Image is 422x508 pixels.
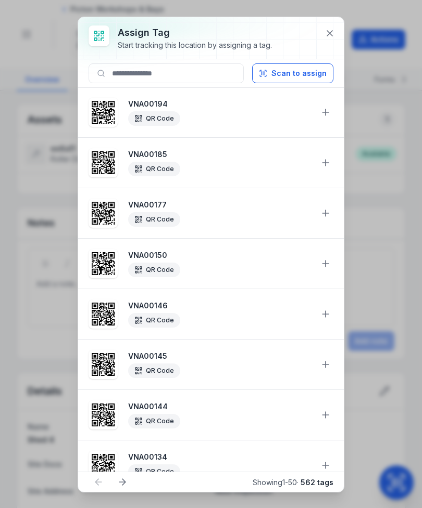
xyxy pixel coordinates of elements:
strong: VNA00144 [128,401,312,412]
strong: VNA00150 [128,250,312,260]
div: QR Code [128,263,180,277]
div: QR Code [128,212,180,227]
div: QR Code [128,414,180,428]
strong: VNA00194 [128,99,312,109]
div: QR Code [128,363,180,378]
strong: VNA00177 [128,200,312,210]
strong: VNA00146 [128,301,312,311]
span: Showing 1 - 50 · [253,478,333,487]
h3: Assign tag [118,25,272,40]
div: QR Code [128,464,180,479]
div: QR Code [128,111,180,126]
div: QR Code [128,313,180,328]
strong: VNA00134 [128,452,312,462]
strong: VNA00185 [128,149,312,160]
div: Start tracking this location by assigning a tag. [118,40,272,50]
button: Scan to assign [252,63,333,83]
strong: 562 tags [301,478,333,487]
div: QR Code [128,162,180,176]
strong: VNA00145 [128,351,312,361]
